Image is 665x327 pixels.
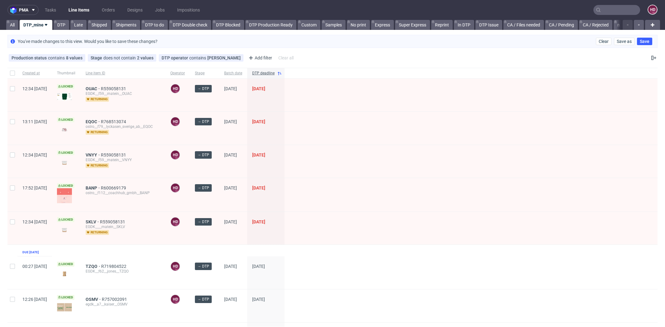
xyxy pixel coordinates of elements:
a: n / Production [614,20,649,30]
a: Samples [322,20,346,30]
span: → DTP [197,297,209,302]
a: EQOC [86,119,101,124]
span: Production status [12,55,48,60]
a: Express [371,20,394,30]
a: TZQO [86,264,101,269]
span: Locked [57,150,74,155]
a: All [6,20,18,30]
a: Jobs [151,5,168,15]
button: pma [7,5,39,15]
a: CA / Rejected [579,20,612,30]
span: Locked [57,117,74,122]
span: [DATE] [224,119,237,124]
span: [DATE] [252,219,265,224]
figcaption: HD [648,5,657,14]
img: logo [10,7,19,14]
a: No print [347,20,370,30]
span: [DATE] [252,297,265,302]
a: Shipped [88,20,111,30]
div: EGDK____matein__SKLV [86,224,160,229]
span: Save as [617,39,632,44]
img: version_two_editor_design.png [57,303,72,311]
span: R757002091 [102,297,128,302]
span: → DTP [197,219,209,225]
img: version_two_editor_design [57,226,72,234]
span: → DTP [197,152,209,158]
span: Created at [22,71,47,76]
a: DTP Double check [169,20,211,30]
div: 2 values [137,55,153,60]
a: DTP Blocked [212,20,244,30]
span: returning [86,130,109,135]
div: Add filter [246,53,273,63]
img: version_two_editor_design [57,125,72,134]
div: EGDK__f59__matein__VNYY [86,157,160,162]
a: R768513074 [101,119,127,124]
div: [PERSON_NAME] [207,55,241,60]
a: R600669179 [101,185,127,190]
span: Locked [57,84,74,89]
span: 00:27 [DATE] [22,264,47,269]
span: 12:34 [DATE] [22,219,47,224]
span: [DATE] [224,152,237,157]
img: version_two_editor_design.png [57,93,72,100]
span: DTP operator [162,55,189,60]
div: 8 values [66,55,83,60]
span: 13:11 [DATE] [22,119,47,124]
div: Due [DATE] [22,250,39,255]
span: Save [640,39,649,44]
span: returning [86,163,109,168]
button: Save [637,38,652,45]
a: Late [70,20,87,30]
a: CA / Pending [545,20,578,30]
a: SKLV [86,219,100,224]
button: Save as [614,38,634,45]
a: Orders [98,5,119,15]
span: Locked [57,217,74,222]
a: R559058131 [101,152,127,157]
span: Thumbnail [57,71,76,76]
a: Reprint [431,20,453,30]
span: [DATE] [224,219,237,224]
span: [DATE] [224,297,237,302]
div: EGDK__f62__jones__TZQO [86,269,160,274]
span: pma [19,8,28,12]
a: Custom [298,20,320,30]
a: Shipments [112,20,140,30]
a: R719804522 [101,264,128,269]
img: version_two_editor_design [57,270,72,278]
figcaption: HD [171,184,180,192]
a: R559058131 [101,86,127,91]
div: Clear all [277,54,295,62]
figcaption: HD [171,217,180,226]
span: [DATE] [224,185,237,190]
a: R559058131 [100,219,126,224]
span: contains [189,55,207,60]
figcaption: HD [171,262,180,271]
a: DTP to do [141,20,168,30]
span: [DATE] [252,152,265,157]
a: VNYY [86,152,101,157]
span: contains [48,55,66,60]
a: Impositions [173,5,204,15]
span: 12:34 [DATE] [22,152,47,157]
figcaption: HD [171,295,180,304]
span: → DTP [197,119,209,124]
span: 12:34 [DATE] [22,86,47,91]
span: DTP deadline [252,71,275,76]
span: 12:26 [DATE] [22,297,47,302]
figcaption: HD [171,84,180,93]
span: [DATE] [252,185,265,190]
span: [DATE] [252,264,265,269]
div: egdk__a7__kaiser__OSMV [86,302,160,307]
span: returning [86,230,109,235]
span: → DTP [197,86,209,91]
a: DTP [54,20,69,30]
span: Clear [599,39,609,44]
